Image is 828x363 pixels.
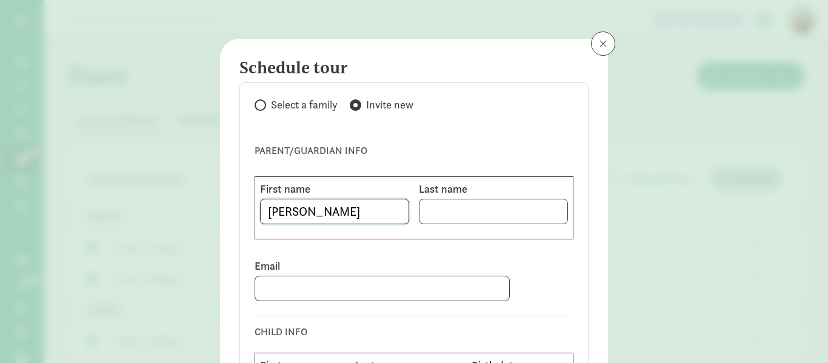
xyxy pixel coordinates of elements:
[419,182,568,196] label: Last name
[260,182,409,196] label: First name
[366,98,413,112] span: Invite new
[239,58,579,78] h4: Schedule tour
[767,305,828,363] iframe: Chat Widget
[255,326,555,338] h6: CHILD INFO
[255,259,573,273] label: Email
[271,98,338,112] span: Select a family
[255,145,555,157] h6: PARENT/GUARDIAN INFO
